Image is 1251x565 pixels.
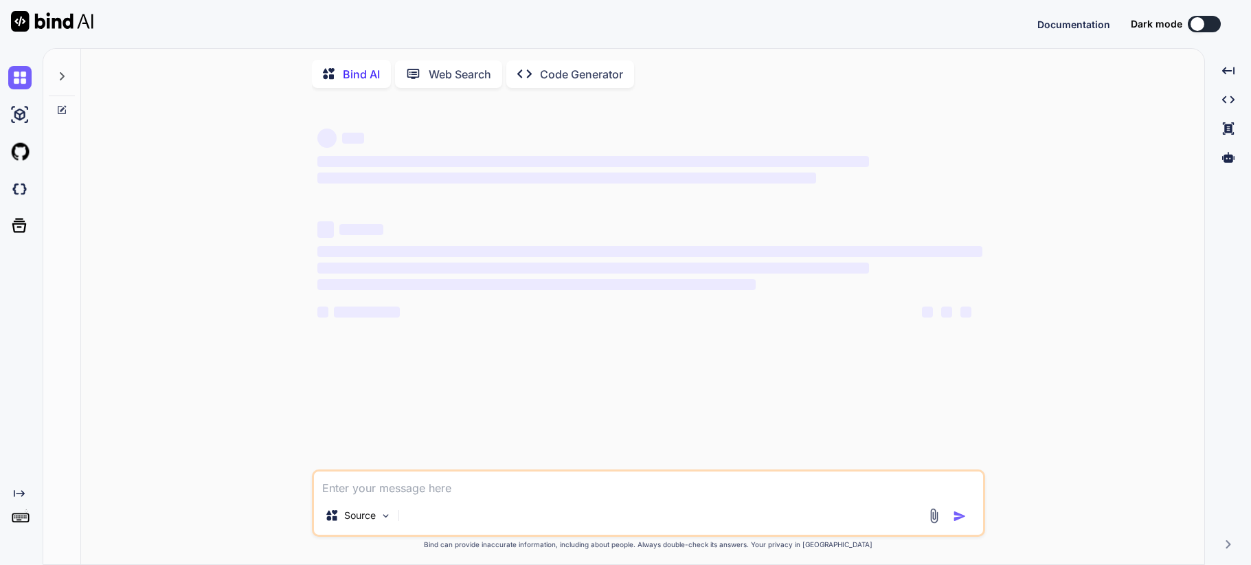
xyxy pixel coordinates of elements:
[540,66,623,82] p: Code Generator
[317,221,334,238] span: ‌
[8,140,32,164] img: githubLight
[8,66,32,89] img: chat
[429,66,491,82] p: Web Search
[317,246,982,257] span: ‌
[317,279,756,290] span: ‌
[960,307,971,318] span: ‌
[317,156,869,167] span: ‌
[8,177,32,201] img: darkCloudIdeIcon
[11,11,93,32] img: Bind AI
[926,508,942,524] img: attachment
[344,509,376,522] p: Source
[312,540,985,550] p: Bind can provide inaccurate information, including about people. Always double-check its answers....
[342,133,364,144] span: ‌
[380,510,392,522] img: Pick Models
[922,307,933,318] span: ‌
[317,173,816,184] span: ‌
[317,129,337,148] span: ‌
[343,66,380,82] p: Bind AI
[339,224,383,235] span: ‌
[1131,17,1182,31] span: Dark mode
[334,307,400,318] span: ‌
[1037,17,1110,32] button: Documentation
[317,307,328,318] span: ‌
[953,509,967,523] img: icon
[1037,19,1110,30] span: Documentation
[8,103,32,126] img: ai-studio
[941,307,952,318] span: ‌
[317,263,869,274] span: ‌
